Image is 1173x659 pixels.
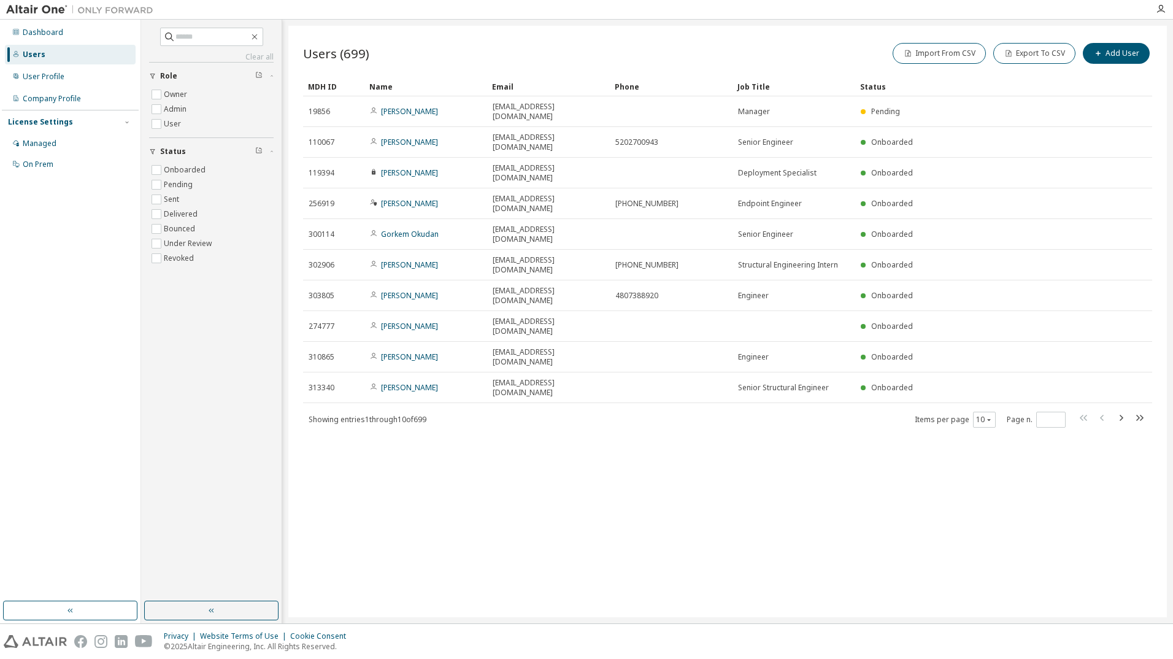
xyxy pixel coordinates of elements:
span: 313340 [309,383,334,393]
img: facebook.svg [74,635,87,648]
span: [EMAIL_ADDRESS][DOMAIN_NAME] [493,163,604,183]
span: 119394 [309,168,334,178]
span: [EMAIL_ADDRESS][DOMAIN_NAME] [493,378,604,398]
div: Job Title [737,77,850,96]
div: MDH ID [308,77,360,96]
span: Manager [738,107,770,117]
span: 5202700943 [615,137,658,147]
span: 4807388920 [615,291,658,301]
span: Clear filter [255,147,263,156]
div: Dashboard [23,28,63,37]
div: On Prem [23,160,53,169]
button: 10 [976,415,993,425]
div: Email [492,77,605,96]
a: [PERSON_NAME] [381,137,438,147]
p: © 2025 Altair Engineering, Inc. All Rights Reserved. [164,641,353,652]
span: [EMAIL_ADDRESS][DOMAIN_NAME] [493,286,604,306]
label: Pending [164,177,195,192]
button: Add User [1083,43,1150,64]
button: Import From CSV [893,43,986,64]
div: Privacy [164,631,200,641]
div: Users [23,50,45,60]
span: 302906 [309,260,334,270]
span: [EMAIL_ADDRESS][DOMAIN_NAME] [493,347,604,367]
a: [PERSON_NAME] [381,260,438,270]
a: [PERSON_NAME] [381,321,438,331]
img: linkedin.svg [115,635,128,648]
div: Managed [23,139,56,148]
a: [PERSON_NAME] [381,168,438,178]
div: License Settings [8,117,73,127]
span: Senior Structural Engineer [738,383,829,393]
span: 256919 [309,199,334,209]
a: [PERSON_NAME] [381,352,438,362]
span: Onboarded [871,229,913,239]
span: Structural Engineering Intern [738,260,838,270]
span: Onboarded [871,382,913,393]
span: 310865 [309,352,334,362]
span: Clear filter [255,71,263,81]
span: [EMAIL_ADDRESS][DOMAIN_NAME] [493,102,604,121]
div: Phone [615,77,728,96]
button: Status [149,138,274,165]
span: Status [160,147,186,156]
a: Gorkem Okudan [381,229,439,239]
span: [PHONE_NUMBER] [615,199,679,209]
span: [EMAIL_ADDRESS][DOMAIN_NAME] [493,133,604,152]
span: 300114 [309,229,334,239]
span: 274777 [309,322,334,331]
button: Role [149,63,274,90]
span: Onboarded [871,137,913,147]
label: Admin [164,102,189,117]
span: Engineer [738,352,769,362]
button: Export To CSV [993,43,1075,64]
span: 110067 [309,137,334,147]
span: Pending [871,106,900,117]
span: [EMAIL_ADDRESS][DOMAIN_NAME] [493,255,604,275]
span: Endpoint Engineer [738,199,802,209]
span: Senior Engineer [738,229,793,239]
a: [PERSON_NAME] [381,106,438,117]
span: 303805 [309,291,334,301]
label: User [164,117,183,131]
span: Onboarded [871,198,913,209]
span: Onboarded [871,321,913,331]
div: Status [860,77,1088,96]
span: Showing entries 1 through 10 of 699 [309,414,426,425]
div: Cookie Consent [290,631,353,641]
label: Sent [164,192,182,207]
span: Onboarded [871,352,913,362]
span: 19856 [309,107,330,117]
span: [EMAIL_ADDRESS][DOMAIN_NAME] [493,194,604,214]
span: Engineer [738,291,769,301]
span: [PHONE_NUMBER] [615,260,679,270]
img: instagram.svg [94,635,107,648]
div: Name [369,77,482,96]
span: Items per page [915,412,996,428]
span: [EMAIL_ADDRESS][DOMAIN_NAME] [493,317,604,336]
img: youtube.svg [135,635,153,648]
span: Onboarded [871,260,913,270]
span: Users (699) [303,45,369,62]
label: Under Review [164,236,214,251]
a: Clear all [149,52,274,62]
span: Onboarded [871,168,913,178]
label: Onboarded [164,163,208,177]
span: Page n. [1007,412,1066,428]
span: Role [160,71,177,81]
div: Company Profile [23,94,81,104]
img: altair_logo.svg [4,635,67,648]
a: [PERSON_NAME] [381,198,438,209]
label: Owner [164,87,190,102]
span: Senior Engineer [738,137,793,147]
div: User Profile [23,72,64,82]
div: Website Terms of Use [200,631,290,641]
span: [EMAIL_ADDRESS][DOMAIN_NAME] [493,225,604,244]
label: Revoked [164,251,196,266]
label: Delivered [164,207,200,222]
span: Deployment Specialist [738,168,817,178]
a: [PERSON_NAME] [381,382,438,393]
img: Altair One [6,4,160,16]
a: [PERSON_NAME] [381,290,438,301]
label: Bounced [164,222,198,236]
